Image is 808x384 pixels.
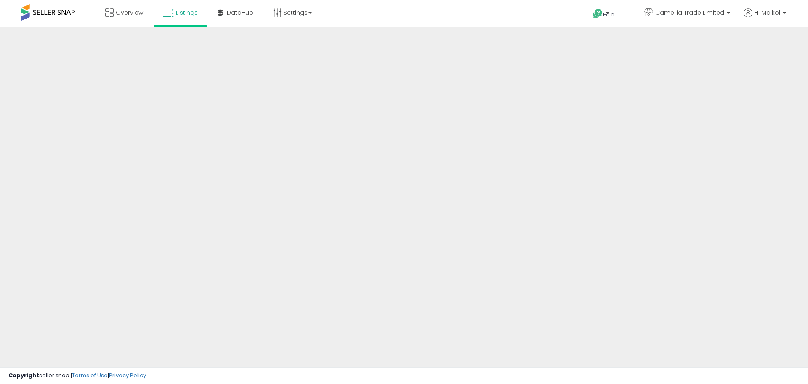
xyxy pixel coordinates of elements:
span: Camellia Trade Limited [655,8,724,17]
span: Overview [116,8,143,17]
span: Listings [176,8,198,17]
strong: Copyright [8,371,39,379]
span: Help [603,11,614,18]
a: Hi Majkol [744,8,786,27]
a: Terms of Use [72,371,108,379]
i: Get Help [593,8,603,19]
a: Privacy Policy [109,371,146,379]
span: DataHub [227,8,253,17]
a: Help [586,2,631,27]
div: seller snap | | [8,372,146,380]
span: Hi Majkol [755,8,780,17]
